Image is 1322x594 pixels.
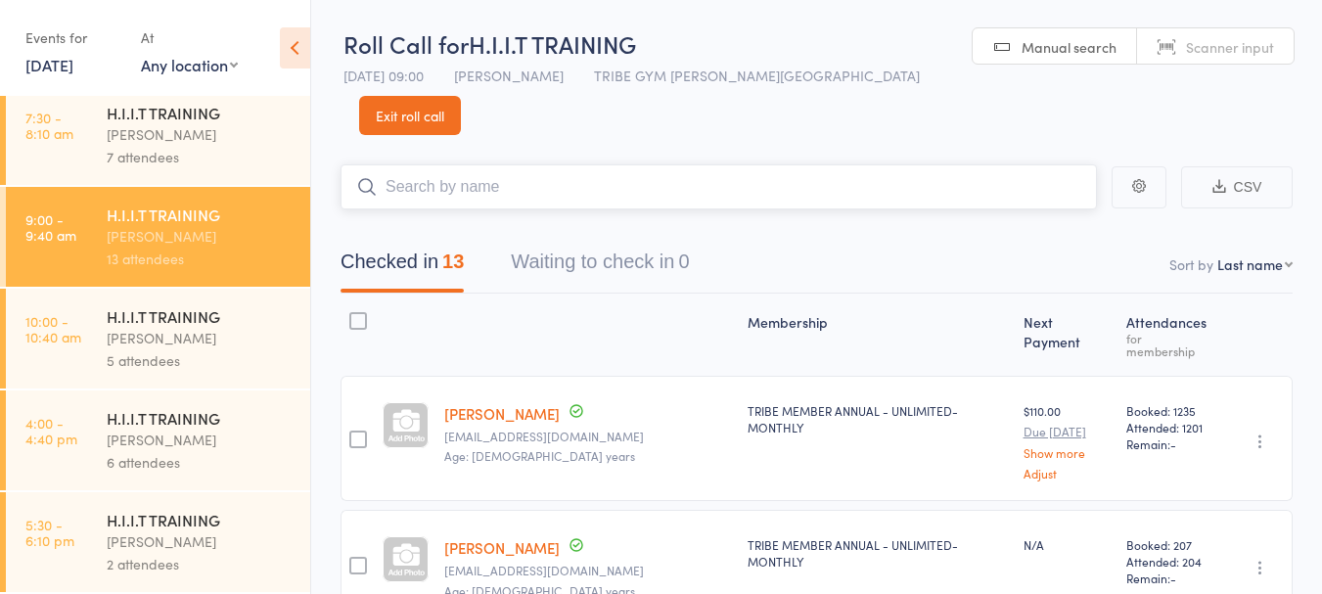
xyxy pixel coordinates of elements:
[6,390,310,490] a: 4:00 -4:40 pmH.I.I.T TRAINING[PERSON_NAME]6 attendees
[6,492,310,592] a: 5:30 -6:10 pmH.I.I.T TRAINING[PERSON_NAME]2 attendees
[25,110,73,141] time: 7:30 - 8:10 am
[341,164,1097,209] input: Search by name
[107,102,294,123] div: H.I.I.T TRAINING
[107,123,294,146] div: [PERSON_NAME]
[343,27,469,60] span: Roll Call for
[6,85,310,185] a: 7:30 -8:10 amH.I.I.T TRAINING[PERSON_NAME]7 attendees
[6,289,310,388] a: 10:00 -10:40 amH.I.I.T TRAINING[PERSON_NAME]5 attendees
[1126,419,1213,435] span: Attended: 1201
[107,553,294,575] div: 2 attendees
[444,537,560,558] a: [PERSON_NAME]
[107,451,294,474] div: 6 attendees
[1024,536,1112,553] div: N/A
[359,96,461,135] a: Exit roll call
[107,327,294,349] div: [PERSON_NAME]
[141,22,238,54] div: At
[107,146,294,168] div: 7 attendees
[1024,467,1112,480] a: Adjust
[25,517,74,548] time: 5:30 - 6:10 pm
[1016,302,1119,367] div: Next Payment
[1126,435,1213,452] span: Remain:
[1126,402,1213,419] span: Booked: 1235
[107,225,294,248] div: [PERSON_NAME]
[469,27,636,60] span: H.I.I.T TRAINING
[107,530,294,553] div: [PERSON_NAME]
[454,66,564,85] span: [PERSON_NAME]
[748,536,1007,570] div: TRIBE MEMBER ANNUAL - UNLIMITED-MONTHLY
[25,211,76,243] time: 9:00 - 9:40 am
[107,248,294,270] div: 13 attendees
[25,415,77,446] time: 4:00 - 4:40 pm
[1024,446,1112,459] a: Show more
[107,429,294,451] div: [PERSON_NAME]
[1024,425,1112,438] small: Due [DATE]
[141,54,238,75] div: Any location
[444,403,560,424] a: [PERSON_NAME]
[1126,332,1213,357] div: for membership
[107,204,294,225] div: H.I.I.T TRAINING
[444,564,732,577] small: carly_gilroy@hotmail.com
[107,509,294,530] div: H.I.I.T TRAINING
[343,66,424,85] span: [DATE] 09:00
[107,407,294,429] div: H.I.I.T TRAINING
[107,305,294,327] div: H.I.I.T TRAINING
[1022,37,1117,57] span: Manual search
[748,402,1007,435] div: TRIBE MEMBER ANNUAL - UNLIMITED-MONTHLY
[1126,536,1213,553] span: Booked: 207
[6,187,310,287] a: 9:00 -9:40 amH.I.I.T TRAINING[PERSON_NAME]13 attendees
[740,302,1015,367] div: Membership
[594,66,920,85] span: TRIBE GYM [PERSON_NAME][GEOGRAPHIC_DATA]
[1126,553,1213,570] span: Attended: 204
[444,430,732,443] small: Sbrown@mdirect.net
[25,22,121,54] div: Events for
[1118,302,1221,367] div: Atten­dances
[1024,402,1112,480] div: $110.00
[442,251,464,272] div: 13
[444,447,635,464] span: Age: [DEMOGRAPHIC_DATA] years
[511,241,689,293] button: Waiting to check in0
[1126,570,1213,586] span: Remain:
[1217,254,1283,274] div: Last name
[107,349,294,372] div: 5 attendees
[25,313,81,344] time: 10:00 - 10:40 am
[1170,570,1176,586] span: -
[1181,166,1293,208] button: CSV
[678,251,689,272] div: 0
[1170,435,1176,452] span: -
[1169,254,1213,274] label: Sort by
[341,241,464,293] button: Checked in13
[1186,37,1274,57] span: Scanner input
[25,54,73,75] a: [DATE]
